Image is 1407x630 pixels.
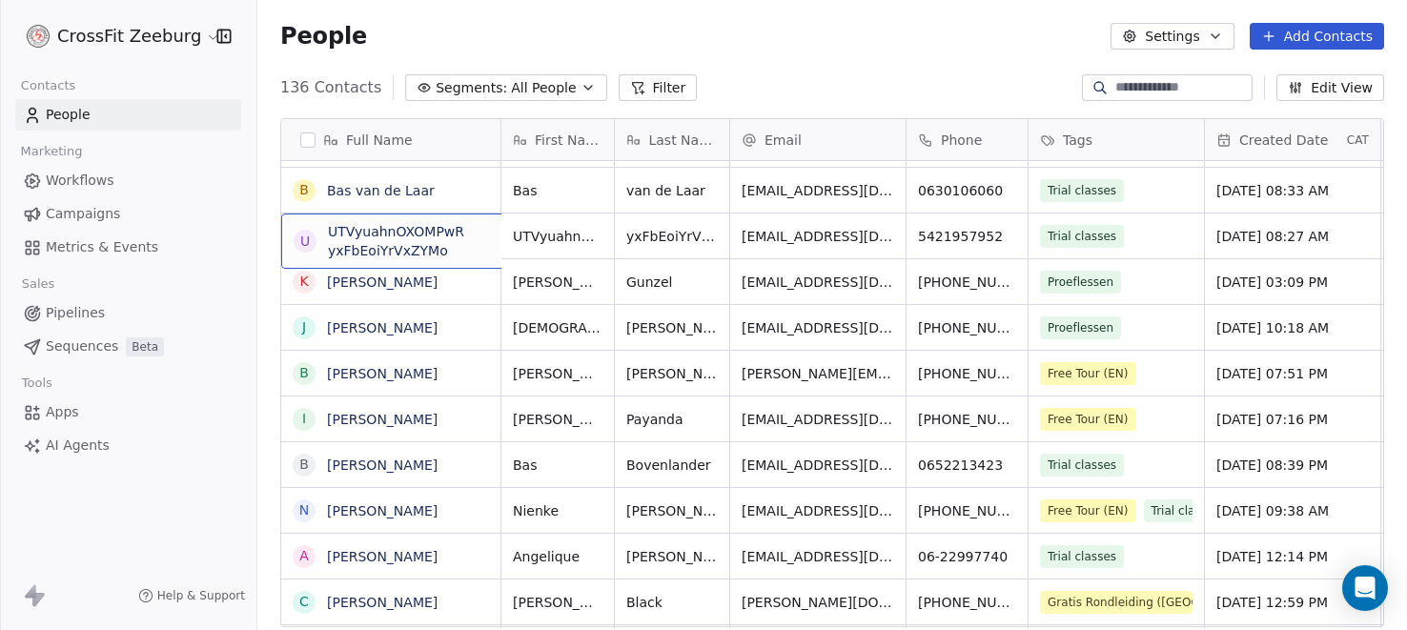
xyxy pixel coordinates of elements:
[1040,408,1136,431] span: Free Tour (EN)
[1216,456,1369,475] span: [DATE] 08:39 PM
[157,588,245,603] span: Help & Support
[300,232,310,252] div: U
[23,20,203,52] button: CrossFit Zeeburg
[15,430,241,461] a: AI Agents
[15,232,241,263] a: Metrics & Events
[513,364,602,383] span: [PERSON_NAME]
[918,547,1016,566] span: 06-22997740
[918,364,1016,383] span: [PHONE_NUMBER]
[138,588,245,603] a: Help & Support
[327,412,438,427] a: [PERSON_NAME]
[513,227,602,246] span: UTVyuahnOXOMPwR
[280,22,367,51] span: People
[15,331,241,362] a: SequencesBeta
[57,24,201,49] span: CrossFit Zeeburg
[742,227,894,246] span: [EMAIL_ADDRESS][DOMAIN_NAME]
[1276,74,1384,101] button: Edit View
[46,237,158,257] span: Metrics & Events
[1216,318,1369,337] span: [DATE] 10:18 AM
[626,227,718,246] span: yxFbEoiYrVxZYMo
[535,131,602,150] span: First Name
[1040,179,1124,202] span: Trial classes
[1040,499,1136,522] span: Free Tour (EN)
[46,204,120,224] span: Campaigns
[513,318,602,337] span: [DEMOGRAPHIC_DATA]
[1144,499,1228,522] span: Trial classes
[626,273,718,292] span: Gunzel
[299,272,308,292] div: K
[15,99,241,131] a: People
[513,547,602,566] span: Angelique
[299,546,309,566] div: A
[327,549,438,564] a: [PERSON_NAME]
[918,593,1016,612] span: [PHONE_NUMBER]
[513,273,602,292] span: [PERSON_NAME]
[1250,23,1384,50] button: Add Contacts
[302,409,306,429] div: I
[12,71,84,100] span: Contacts
[1029,119,1204,160] div: Tags
[513,410,602,429] span: [PERSON_NAME]
[12,137,91,166] span: Marketing
[46,105,91,125] span: People
[27,25,50,48] img: logo%20website.jpg
[918,273,1016,292] span: [PHONE_NUMBER]
[1216,364,1369,383] span: [DATE] 07:51 PM
[299,592,309,612] div: C
[513,181,602,200] span: Bas
[918,410,1016,429] span: [PHONE_NUMBER]
[436,78,507,98] span: Segments:
[299,455,309,475] div: B
[941,131,982,150] span: Phone
[626,593,718,612] span: Black
[626,318,718,337] span: [PERSON_NAME]
[626,181,718,200] span: van de Laar
[1040,271,1121,294] span: Proeflessen
[1216,227,1369,246] span: [DATE] 08:27 AM
[1239,131,1328,150] span: Created Date
[1040,225,1124,248] span: Trial classes
[327,595,438,610] a: [PERSON_NAME]
[619,74,698,101] button: Filter
[327,366,438,381] a: [PERSON_NAME]
[907,119,1028,160] div: Phone
[46,303,105,323] span: Pipelines
[281,119,500,160] div: Full Name
[513,593,602,612] span: [PERSON_NAME]
[626,410,718,429] span: Payanda
[1342,565,1388,611] div: Open Intercom Messenger
[15,198,241,230] a: Campaigns
[1216,410,1369,429] span: [DATE] 07:16 PM
[1040,545,1124,568] span: Trial classes
[1040,454,1124,477] span: Trial classes
[126,337,164,356] span: Beta
[327,503,438,518] a: [PERSON_NAME]
[742,273,894,292] span: [EMAIL_ADDRESS][DOMAIN_NAME]
[742,593,894,612] span: [PERSON_NAME][DOMAIN_NAME][EMAIL_ADDRESS][DOMAIN_NAME]
[742,410,894,429] span: [EMAIL_ADDRESS][DOMAIN_NAME]
[1205,119,1380,160] div: Created DateCAT
[918,181,1016,200] span: 0630106060
[46,336,118,356] span: Sequences
[46,171,114,191] span: Workflows
[280,76,381,99] span: 136 Contacts
[1040,362,1136,385] span: Free Tour (EN)
[302,317,306,337] div: J
[918,456,1016,475] span: 0652213423
[299,500,309,520] div: N
[742,547,894,566] span: [EMAIL_ADDRESS][DOMAIN_NAME]
[1216,181,1369,200] span: [DATE] 08:33 AM
[46,402,79,422] span: Apps
[918,318,1016,337] span: [PHONE_NUMBER]
[327,320,438,335] a: [PERSON_NAME]
[918,501,1016,520] span: [PHONE_NUMBER]
[346,131,413,150] span: Full Name
[13,369,60,397] span: Tools
[46,436,110,456] span: AI Agents
[1063,131,1092,150] span: Tags
[1040,316,1121,339] span: Proeflessen
[742,501,894,520] span: [EMAIL_ADDRESS][DOMAIN_NAME]
[626,547,718,566] span: [PERSON_NAME]
[1216,593,1369,612] span: [DATE] 12:59 PM
[327,183,435,198] a: Bas van de Laar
